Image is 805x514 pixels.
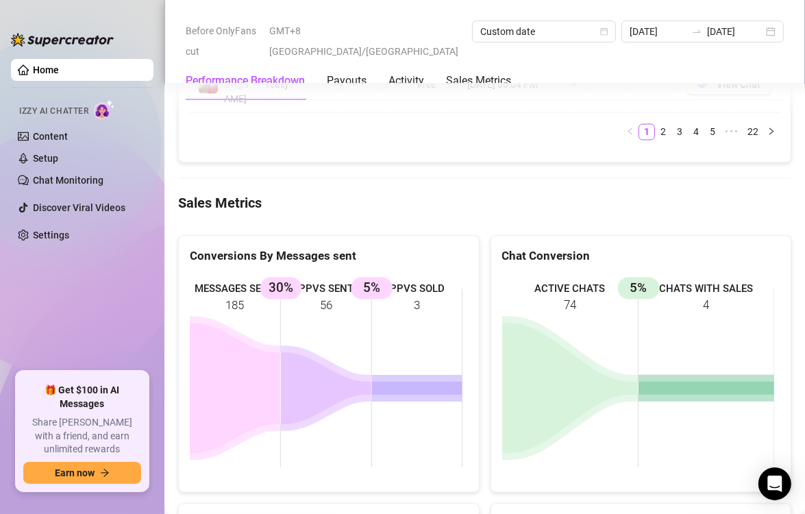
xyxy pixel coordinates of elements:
[11,33,114,47] img: logo-BBDzfeDw.svg
[672,125,687,140] a: 3
[33,175,103,186] a: Chat Monitoring
[758,467,791,500] div: Open Intercom Messenger
[639,124,655,140] li: 1
[23,384,141,411] span: 🎁 Get $100 in AI Messages
[626,127,634,136] span: left
[763,124,780,140] li: Next Page
[55,467,95,478] span: Earn now
[327,73,367,89] div: Payouts
[763,124,780,140] button: right
[23,462,141,484] button: Earn nowarrow-right
[705,125,720,140] a: 5
[502,247,780,266] div: Chat Conversion
[23,416,141,456] span: Share [PERSON_NAME] with a friend, and earn unlimited rewards
[704,124,721,140] li: 5
[186,21,261,62] span: Before OnlyFans cut
[269,21,464,62] span: GMT+8 [GEOGRAPHIC_DATA]/[GEOGRAPHIC_DATA]
[33,202,125,213] a: Discover Viral Videos
[721,124,743,140] span: •••
[708,24,763,39] input: End date
[178,194,791,213] h4: Sales Metrics
[721,124,743,140] li: Next 5 Pages
[655,124,671,140] li: 2
[743,124,763,140] li: 22
[689,125,704,140] a: 4
[100,468,110,478] span: arrow-right
[639,125,654,140] a: 1
[33,131,68,142] a: Content
[688,124,704,140] li: 4
[33,153,58,164] a: Setup
[600,27,608,36] span: calendar
[622,124,639,140] button: left
[671,124,688,140] li: 3
[19,105,88,118] span: Izzy AI Chatter
[622,124,639,140] li: Previous Page
[388,73,424,89] div: Activity
[480,21,608,42] span: Custom date
[743,125,763,140] a: 22
[186,73,305,89] div: Performance Breakdown
[33,230,69,241] a: Settings
[691,26,702,37] span: to
[33,64,59,75] a: Home
[767,127,776,136] span: right
[224,64,250,105] span: [PERSON_NAME]
[656,125,671,140] a: 2
[190,247,468,266] div: Conversions By Messages sent
[630,24,685,39] input: Start date
[691,26,702,37] span: swap-right
[94,99,115,119] img: AI Chatter
[446,73,511,89] div: Sales Metrics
